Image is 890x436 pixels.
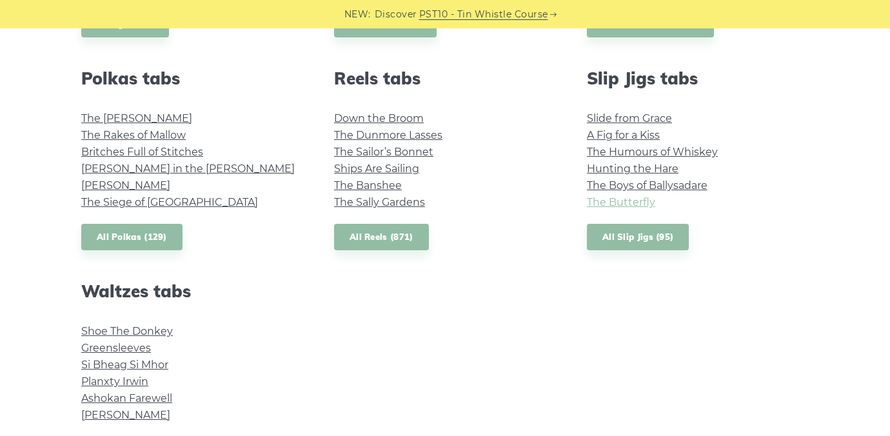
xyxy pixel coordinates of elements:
span: Discover [375,7,417,22]
h2: Polkas tabs [81,68,303,88]
h2: Waltzes tabs [81,281,303,301]
a: Slide from Grace [587,112,672,124]
a: The Humours of Whiskey [587,146,718,158]
a: The Siege of [GEOGRAPHIC_DATA] [81,196,258,208]
a: Si­ Bheag Si­ Mhor [81,359,168,371]
a: Ships Are Sailing [334,163,419,175]
a: Hunting the Hare [587,163,678,175]
a: All Polkas (129) [81,224,183,250]
a: The Boys of Ballysadare [587,179,707,192]
a: Greensleeves [81,342,151,354]
a: The [PERSON_NAME] [81,112,192,124]
a: A Fig for a Kiss [587,129,660,141]
a: The Sailor’s Bonnet [334,146,433,158]
a: PST10 - Tin Whistle Course [419,7,548,22]
a: Down the Broom [334,112,424,124]
a: All Slip Jigs (95) [587,224,689,250]
a: The Dunmore Lasses [334,129,442,141]
a: The Banshee [334,179,402,192]
a: Ashokan Farewell [81,392,172,404]
h2: Reels tabs [334,68,556,88]
a: [PERSON_NAME] in the [PERSON_NAME] [81,163,295,175]
span: NEW: [344,7,371,22]
a: Shoe The Donkey [81,325,173,337]
h2: Slip Jigs tabs [587,68,809,88]
a: Britches Full of Stitches [81,146,203,158]
a: [PERSON_NAME] [81,409,170,421]
a: The Sally Gardens [334,196,425,208]
a: [PERSON_NAME] [81,179,170,192]
a: All Reels (871) [334,224,429,250]
a: The Butterfly [587,196,655,208]
a: Planxty Irwin [81,375,148,388]
a: The Rakes of Mallow [81,129,186,141]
